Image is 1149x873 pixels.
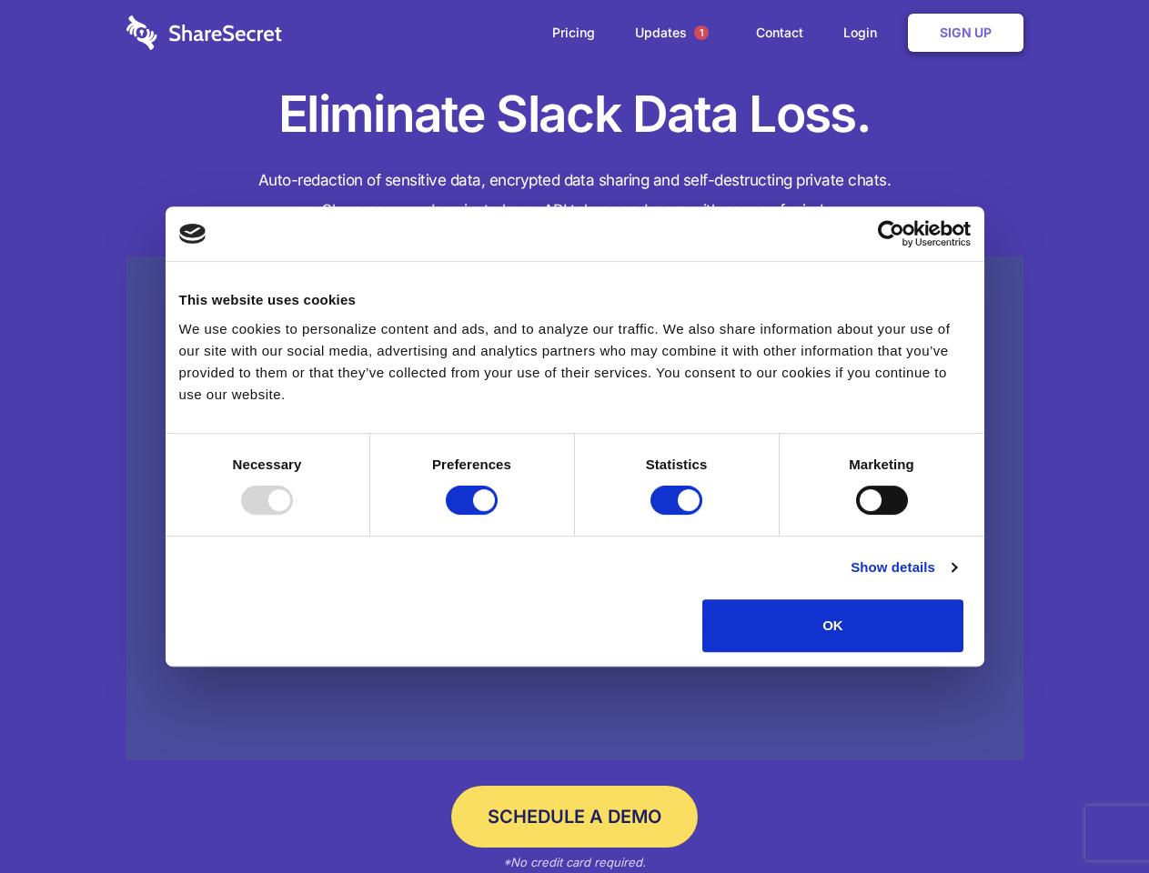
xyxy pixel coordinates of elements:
a: Wistia video thumbnail [126,256,1023,761]
img: logo-wordmark-white-trans-d4663122ce5f474addd5e946df7df03e33cb6a1c49d2221995e7729f52c070b2.svg [126,15,282,50]
a: Sign Up [908,14,1023,52]
a: Usercentrics Cookiebot - opens in a new window [811,220,971,247]
strong: Preferences [432,457,511,472]
a: Show details [851,557,956,578]
a: Login [825,5,904,61]
h1: Eliminate Slack Data Loss. [126,82,1023,147]
strong: Marketing [849,457,914,472]
span: 1 [694,25,709,40]
em: *No credit card required. [503,855,646,869]
h4: Auto-redaction of sensitive data, encrypted data sharing and self-destructing private chats. Shar... [126,166,1023,226]
img: logo [179,224,207,244]
strong: Necessary [233,457,302,472]
div: We use cookies to personalize content and ads, and to analyze our traffic. We also share informat... [179,318,971,406]
a: Schedule a Demo [451,786,698,848]
strong: Statistics [646,457,708,472]
div: This website uses cookies [179,289,971,311]
button: OK [702,599,963,652]
a: Contact [738,5,821,61]
a: Pricing [534,5,613,61]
